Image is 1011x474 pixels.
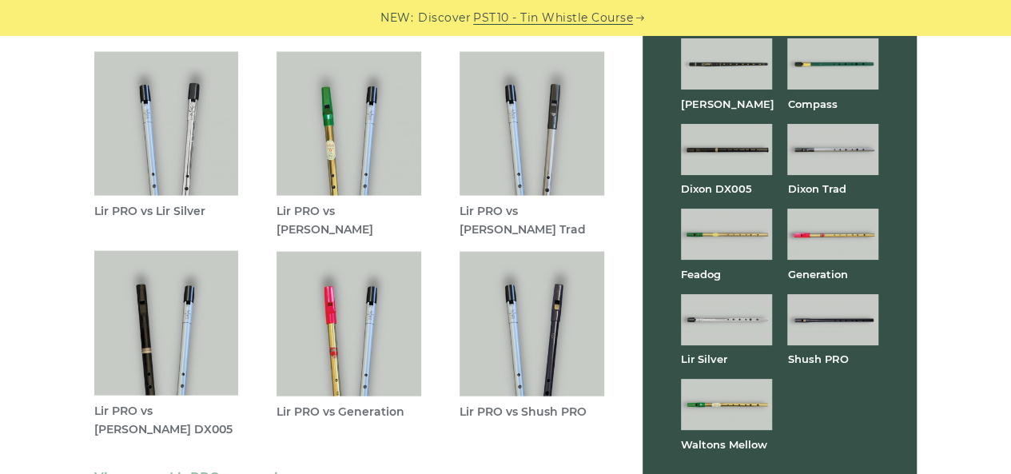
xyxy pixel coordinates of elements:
[94,402,239,439] figcaption: Lir PRO vs [PERSON_NAME] DX005
[277,202,421,239] figcaption: Lir PRO vs [PERSON_NAME]
[787,294,878,345] img: Shuh PRO tin whistle full front view
[681,98,774,110] a: [PERSON_NAME]
[787,182,846,195] a: Dixon Trad
[681,124,772,175] img: Dixon DX005 tin whistle full front view
[277,403,421,439] figcaption: Lir PRO vs Generation
[460,403,604,439] figcaption: Lir PRO vs Shush PRO
[681,182,752,195] a: Dixon DX005
[787,353,848,365] a: Shush PRO
[787,268,847,281] a: Generation
[94,202,239,238] figcaption: Lir PRO vs Lir Silver
[681,438,767,451] a: Waltons Mellow
[681,294,772,345] img: Lir Silver tin whistle full front view
[681,209,772,260] img: Feadog brass tin whistle full front view
[787,98,837,110] a: Compass
[787,209,878,260] img: Generation brass tin whistle full front view
[460,202,604,239] figcaption: Lir PRO vs [PERSON_NAME] Trad
[787,124,878,175] img: Dixon Trad tin whistle full front view
[380,9,413,27] span: NEW:
[681,379,772,430] img: Waltons Mellow tin whistle full front view
[418,9,471,27] span: Discover
[681,353,727,365] a: Lir Silver
[473,9,633,27] a: PST10 - Tin Whistle Course
[681,268,721,281] a: Feadog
